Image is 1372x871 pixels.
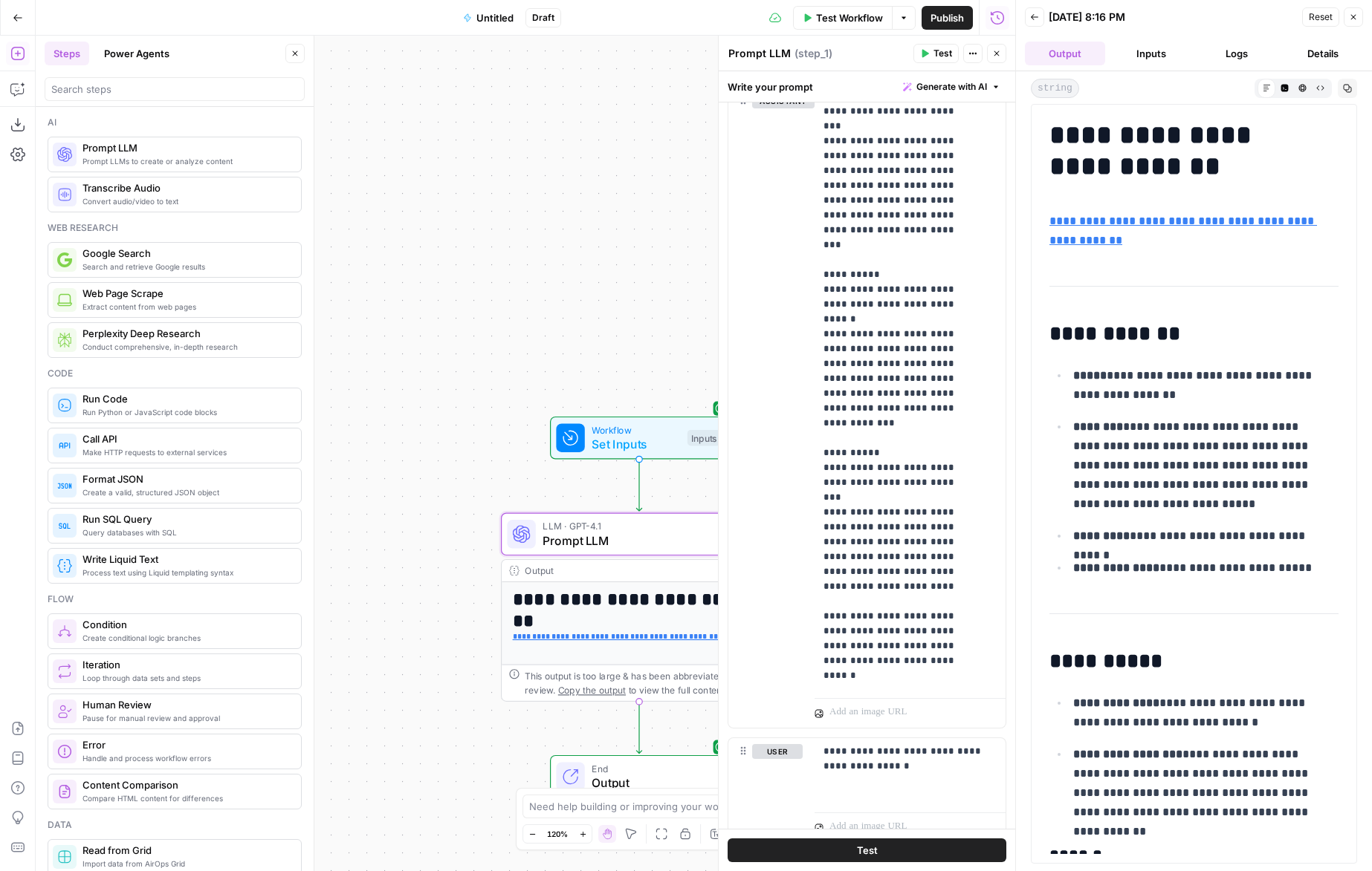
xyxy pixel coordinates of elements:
div: Write your prompt [719,71,1015,102]
div: Ai [48,116,302,129]
div: user [728,738,803,842]
span: 120% [547,828,568,840]
div: Web research [48,221,302,235]
span: Test [933,47,952,60]
span: Prompt LLM [82,140,289,155]
button: Test Workflow [793,6,892,30]
span: Draft [532,11,554,25]
span: Format JSON [82,472,289,486]
span: ( step_1 ) [795,46,832,61]
button: Publish [922,6,973,30]
span: Convert audio/video to text [82,195,289,207]
span: Call API [82,431,289,446]
div: This output is too large & has been abbreviated for review. to view the full content. [525,669,769,697]
span: Web Page Scrape [82,286,289,301]
div: assistant [728,88,803,728]
span: Google Search [82,246,289,261]
span: Perplexity Deep Research [82,326,289,341]
div: Data [48,818,302,832]
span: LLM · GPT-4.1 [543,519,730,533]
span: Copy the output [558,685,626,695]
div: EndOutput [501,755,777,798]
button: Details [1283,42,1363,65]
span: Run Code [82,391,289,406]
span: Workflow [592,423,680,437]
span: Create conditional logic branches [82,632,289,644]
div: WorkflowSet InputsInputs [501,417,777,460]
span: Compare HTML content for differences [82,792,289,804]
g: Edge from step_1 to end [636,702,641,754]
button: Output [1025,42,1105,65]
button: Logs [1197,42,1278,65]
div: Inputs [687,430,720,446]
button: Test [728,838,1006,862]
button: user [752,744,803,759]
div: Code [48,367,302,380]
span: Handle and process workflow errors [82,752,289,764]
button: Steps [45,42,89,65]
span: Content Comparison [82,777,289,792]
span: Import data from AirOps Grid [82,858,289,870]
span: Pause for manual review and approval [82,712,289,724]
button: Generate with AI [897,77,1006,97]
span: Output [592,774,713,792]
span: Read from Grid [82,843,289,858]
span: string [1031,79,1079,98]
span: Loop through data sets and steps [82,672,289,684]
span: Reset [1309,10,1333,24]
span: Create a valid, structured JSON object [82,486,289,498]
textarea: Prompt LLM [728,46,791,61]
span: Iteration [82,657,289,672]
span: Prompt LLM [543,532,730,549]
button: Power Agents [95,42,178,65]
span: Run SQL Query [82,512,289,526]
span: Conduct comprehensive, in-depth research [82,341,289,353]
span: Generate with AI [916,80,987,94]
span: Run Python or JavaScript code blocks [82,406,289,418]
span: Set Inputs [592,435,680,453]
span: Human Review [82,697,289,712]
span: End [592,761,713,775]
button: Inputs [1111,42,1191,65]
span: Query databases with SQL [82,526,289,538]
span: Search and retrieve Google results [82,261,289,273]
span: Transcribe Audio [82,180,289,195]
div: Flow [48,593,302,606]
g: Edge from start to step_1 [636,460,641,512]
span: Extract content from web pages [82,301,289,313]
input: Search steps [51,82,298,97]
span: Test [857,843,878,858]
span: Process text using Liquid templating syntax [82,567,289,578]
span: Test Workflow [816,10,883,25]
div: Output [525,564,728,578]
img: vrinnnclop0vshvmafd7ip1g7ohf [57,784,72,799]
span: Error [82,737,289,752]
span: Publish [931,10,964,25]
span: Prompt LLMs to create or analyze content [82,155,289,167]
span: Untitled [476,10,514,25]
span: Make HTTP requests to external services [82,446,289,458]
button: Reset [1302,7,1339,27]
span: Condition [82,617,289,632]
span: Write Liquid Text [82,552,289,567]
button: Test [913,44,959,63]
button: Untitled [454,6,522,30]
